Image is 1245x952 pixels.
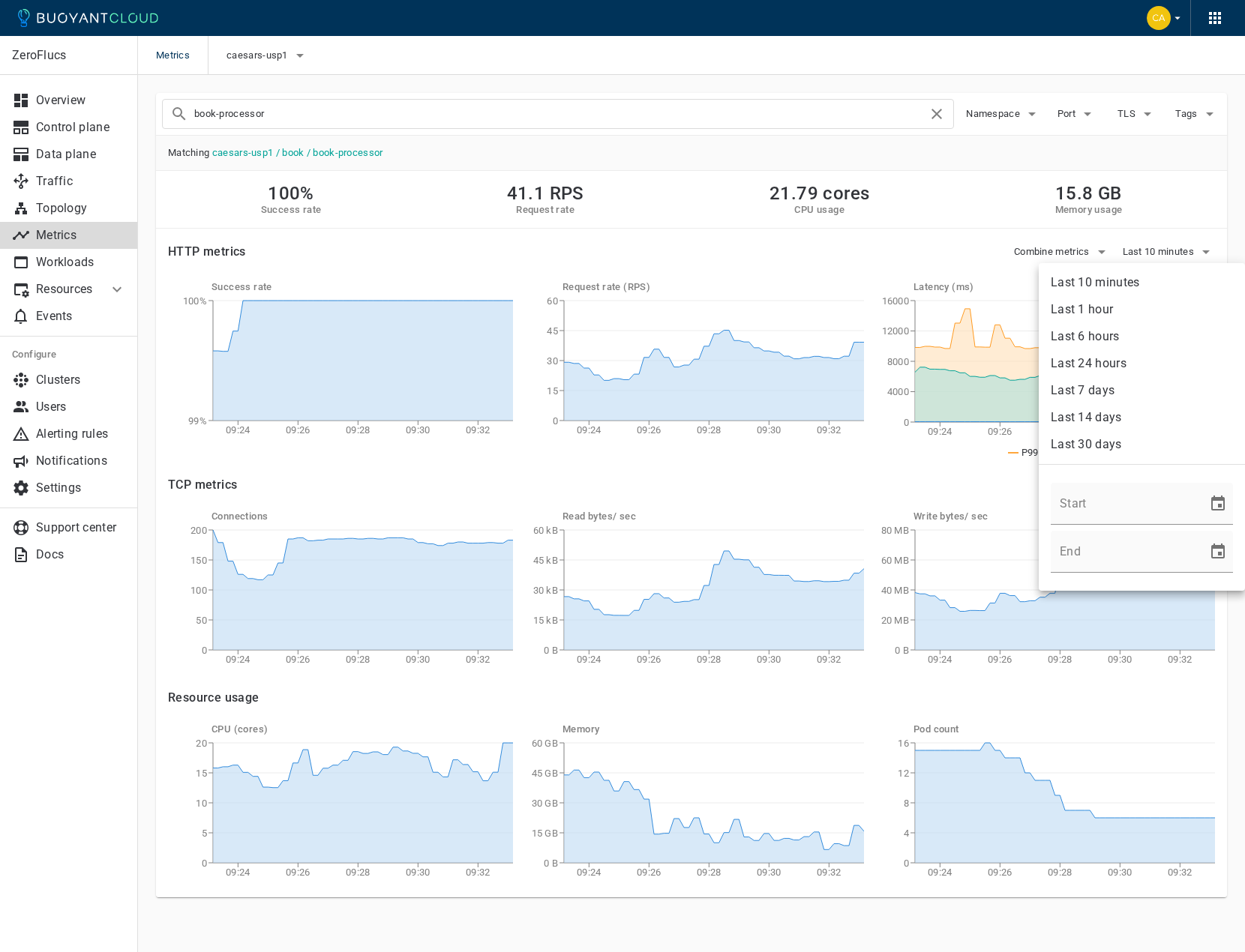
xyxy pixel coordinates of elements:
[1039,431,1245,458] li: Last 30 days
[1039,269,1245,296] li: Last 10 minutes
[1039,323,1245,350] li: Last 6 hours
[1039,296,1245,323] li: Last 1 hour
[1051,483,1197,525] input: mm/dd/yyyy hh:mm (a|p)m
[1039,350,1245,377] li: Last 24 hours
[1039,377,1245,404] li: Last 7 days
[1203,489,1233,519] button: Choose date
[1039,404,1245,431] li: Last 14 days
[1203,537,1233,567] button: Choose date
[1051,531,1197,573] input: mm/dd/yyyy hh:mm (a|p)m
